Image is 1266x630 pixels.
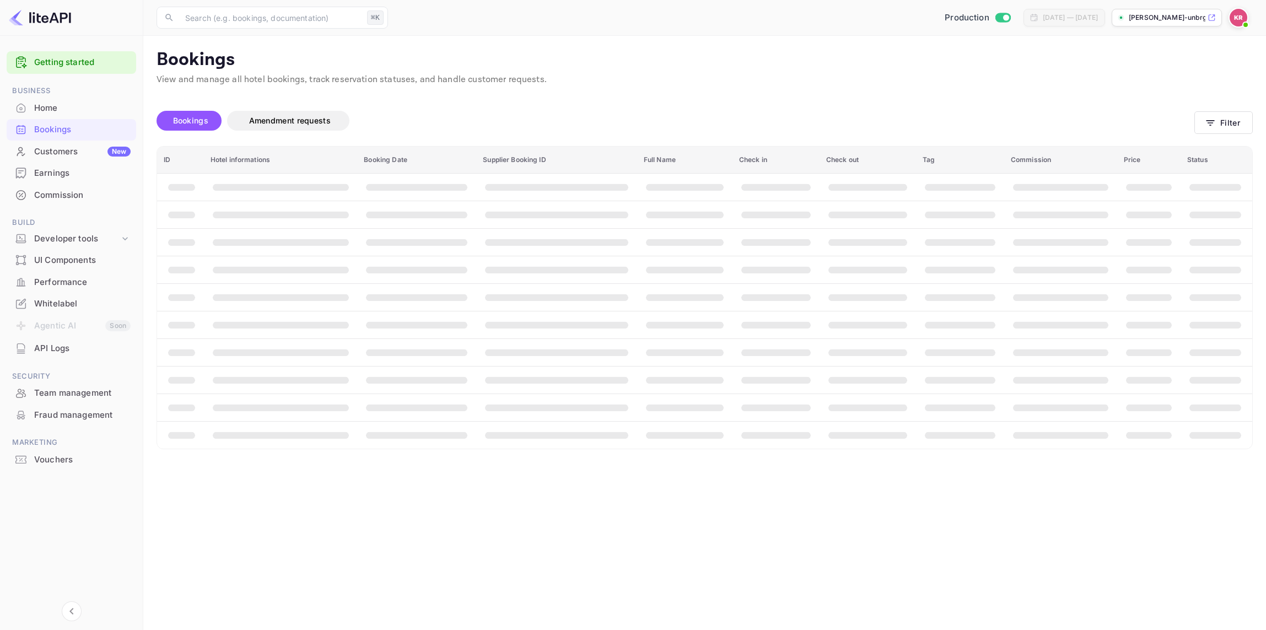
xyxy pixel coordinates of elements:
div: UI Components [34,254,131,267]
a: Vouchers [7,449,136,470]
a: CustomersNew [7,141,136,161]
a: Performance [7,272,136,292]
span: Amendment requests [249,116,331,125]
div: Home [34,102,131,115]
p: [PERSON_NAME]-unbrg.[PERSON_NAME]... [1129,13,1205,23]
th: Check out [820,147,916,174]
a: Commission [7,185,136,205]
a: Home [7,98,136,118]
div: Earnings [34,167,131,180]
div: CustomersNew [7,141,136,163]
input: Search (e.g. bookings, documentation) [179,7,363,29]
th: Commission [1004,147,1117,174]
div: account-settings tabs [157,111,1194,131]
th: Status [1181,147,1252,174]
span: Production [945,12,989,24]
span: Bookings [173,116,208,125]
a: Fraud management [7,405,136,425]
table: booking table [157,147,1252,449]
p: Bookings [157,49,1253,71]
div: Fraud management [34,409,131,422]
div: Earnings [7,163,136,184]
button: Filter [1194,111,1253,134]
div: Fraud management [7,405,136,426]
span: Build [7,217,136,229]
th: Check in [732,147,820,174]
p: View and manage all hotel bookings, track reservation statuses, and handle customer requests. [157,73,1253,87]
div: Getting started [7,51,136,74]
a: Getting started [34,56,131,69]
div: Developer tools [7,229,136,249]
div: [DATE] — [DATE] [1043,13,1098,23]
a: API Logs [7,338,136,358]
img: LiteAPI logo [9,9,71,26]
button: Collapse navigation [62,601,82,621]
th: Hotel informations [204,147,358,174]
a: Whitelabel [7,293,136,314]
th: Tag [916,147,1004,174]
div: Customers [34,146,131,158]
a: UI Components [7,250,136,270]
div: UI Components [7,250,136,271]
th: Supplier Booking ID [476,147,637,174]
a: Bookings [7,119,136,139]
div: Performance [7,272,136,293]
a: Team management [7,383,136,403]
div: Bookings [7,119,136,141]
div: Switch to Sandbox mode [940,12,1015,24]
div: ⌘K [367,10,384,25]
span: Business [7,85,136,97]
div: Whitelabel [7,293,136,315]
div: Vouchers [7,449,136,471]
div: API Logs [34,342,131,355]
div: New [107,147,131,157]
span: Marketing [7,437,136,449]
div: Commission [7,185,136,206]
div: Performance [34,276,131,289]
th: Full Name [637,147,732,174]
th: ID [157,147,204,174]
div: Vouchers [34,454,131,466]
a: Earnings [7,163,136,183]
div: Commission [34,189,131,202]
th: Price [1117,147,1181,174]
span: Security [7,370,136,383]
div: Developer tools [34,233,120,245]
div: Team management [7,383,136,404]
img: Kobus Roux [1230,9,1247,26]
div: API Logs [7,338,136,359]
div: Whitelabel [34,298,131,310]
div: Home [7,98,136,119]
div: Bookings [34,123,131,136]
div: Team management [34,387,131,400]
th: Booking Date [357,147,476,174]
